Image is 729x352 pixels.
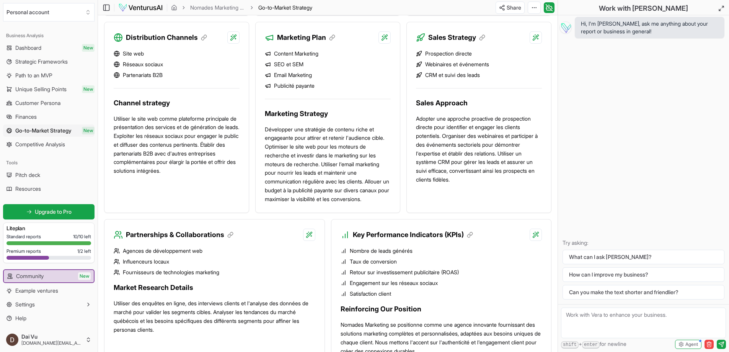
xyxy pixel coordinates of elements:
[341,304,542,314] h3: Reinforcing Our Position
[126,229,233,240] h3: Partnerships & Collaborations
[3,83,95,95] a: Unique Selling PointsNew
[82,127,95,134] span: New
[15,99,60,107] span: Customer Persona
[563,250,724,264] button: What can I ask [PERSON_NAME]?
[15,44,41,52] span: Dashboard
[563,267,724,282] button: How can I improve my business?
[3,204,95,219] a: Upgrade to Pro
[341,290,542,298] li: Satisfaction client
[6,334,18,346] img: ACg8ocIWULmxthKmyX3e1xfRKvhlKpP4MBOyosPxhHEJzJbva6wacg=s96-c
[416,98,542,108] h3: Sales Approach
[15,72,52,79] span: Path to an MVP
[7,224,91,232] h3: Lite plan
[114,50,240,57] li: Site web
[114,282,315,293] h3: Market Research Details
[341,258,542,265] li: Taux de conversion
[7,248,41,254] span: Premium reports
[3,157,95,169] div: Tools
[3,42,95,54] a: DashboardNew
[3,97,95,109] a: Customer Persona
[118,3,163,12] img: logo
[496,2,525,14] button: Share
[559,21,572,34] img: Vera
[581,20,718,35] span: Hi, I'm [PERSON_NAME], ask me anything about your report or business in general!
[114,258,315,265] li: Influenceurs locaux
[16,272,44,280] span: Community
[265,108,391,119] h3: Marketing Strategy
[582,341,600,349] kbd: enter
[265,50,391,57] li: Content Marketing
[15,185,41,193] span: Resources
[3,29,95,42] div: Business Analysis
[15,141,65,148] span: Competitive Analysis
[73,234,91,240] span: 10 / 10 left
[561,340,626,349] span: + for newline
[563,239,724,247] p: Try asking:
[428,32,485,43] h3: Sales Strategy
[258,4,312,11] span: Go-to-Market Strategy
[114,98,240,108] h3: Channel strategy
[4,270,94,282] a: CommunityNew
[265,71,391,79] li: Email Marketing
[3,124,95,137] a: Go-to-Market StrategyNew
[171,4,312,11] nav: breadcrumb
[114,299,315,334] p: Utiliser des enquêtes en ligne, des interviews clients et l'analyse des données de marché pour va...
[3,285,95,297] a: Example ventures
[15,113,37,121] span: Finances
[7,234,41,240] span: Standard reports
[563,285,724,300] button: Can you make the text shorter and friendlier?
[416,50,542,57] li: Prospection directe
[35,208,72,216] span: Upgrade to Pro
[416,71,542,79] li: CRM et suivi des leads
[15,314,26,322] span: Help
[126,32,207,43] h3: Distribution Channels
[15,171,40,179] span: Pitch deck
[15,127,72,134] span: Go-to-Market Strategy
[114,71,240,79] li: Partenariats B2B
[416,115,542,184] p: Adopter une approche proactive de prospection directe pour identifier et engager les clients pote...
[82,85,95,93] span: New
[114,115,240,175] p: Utiliser le site web comme plateforme principale de présentation des services et de génération de...
[341,247,542,255] li: Nombre de leads générés
[265,125,391,204] p: Développer une stratégie de contenu riche et engageante pour attirer et retenir l'audience cible....
[114,269,315,276] li: Fournisseurs de technologies marketing
[599,3,688,14] h2: Work with [PERSON_NAME]
[685,341,698,347] span: Agent
[114,61,240,68] li: Réseaux sociaux
[15,85,67,93] span: Unique Selling Points
[78,272,91,280] span: New
[3,56,95,68] a: Strategic Frameworks
[675,340,701,349] button: Agent
[3,183,95,195] a: Resources
[507,4,521,11] span: Share
[190,4,245,11] a: Nomades Marketing 2025
[3,169,95,181] a: Pitch deck
[3,138,95,151] a: Competitive Analysis
[21,333,82,340] span: Dai Vu
[114,247,315,255] li: Agences de développement web
[277,32,335,43] h3: Marketing Plan
[82,44,95,52] span: New
[561,341,579,349] kbd: shift
[341,269,542,276] li: Retour sur investissement publicitaire (ROAS)
[77,248,91,254] span: 1 / 2 left
[3,298,95,311] button: Settings
[15,58,68,65] span: Strategic Frameworks
[3,312,95,324] a: Help
[15,301,35,308] span: Settings
[416,61,542,68] li: Webinaires et événements
[3,69,95,82] a: Path to an MVP
[341,279,542,287] li: Engagement sur les réseaux sociaux
[265,61,391,68] li: SEO et SEM
[15,287,58,295] span: Example ventures
[265,82,391,90] li: Publicité payante
[353,229,473,240] h3: Key Performance Indicators (KPIs)
[3,331,95,349] button: Dai Vu[DOMAIN_NAME][EMAIL_ADDRESS][DOMAIN_NAME]
[3,3,95,21] button: Select an organization
[21,340,82,346] span: [DOMAIN_NAME][EMAIL_ADDRESS][DOMAIN_NAME]
[3,111,95,123] a: Finances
